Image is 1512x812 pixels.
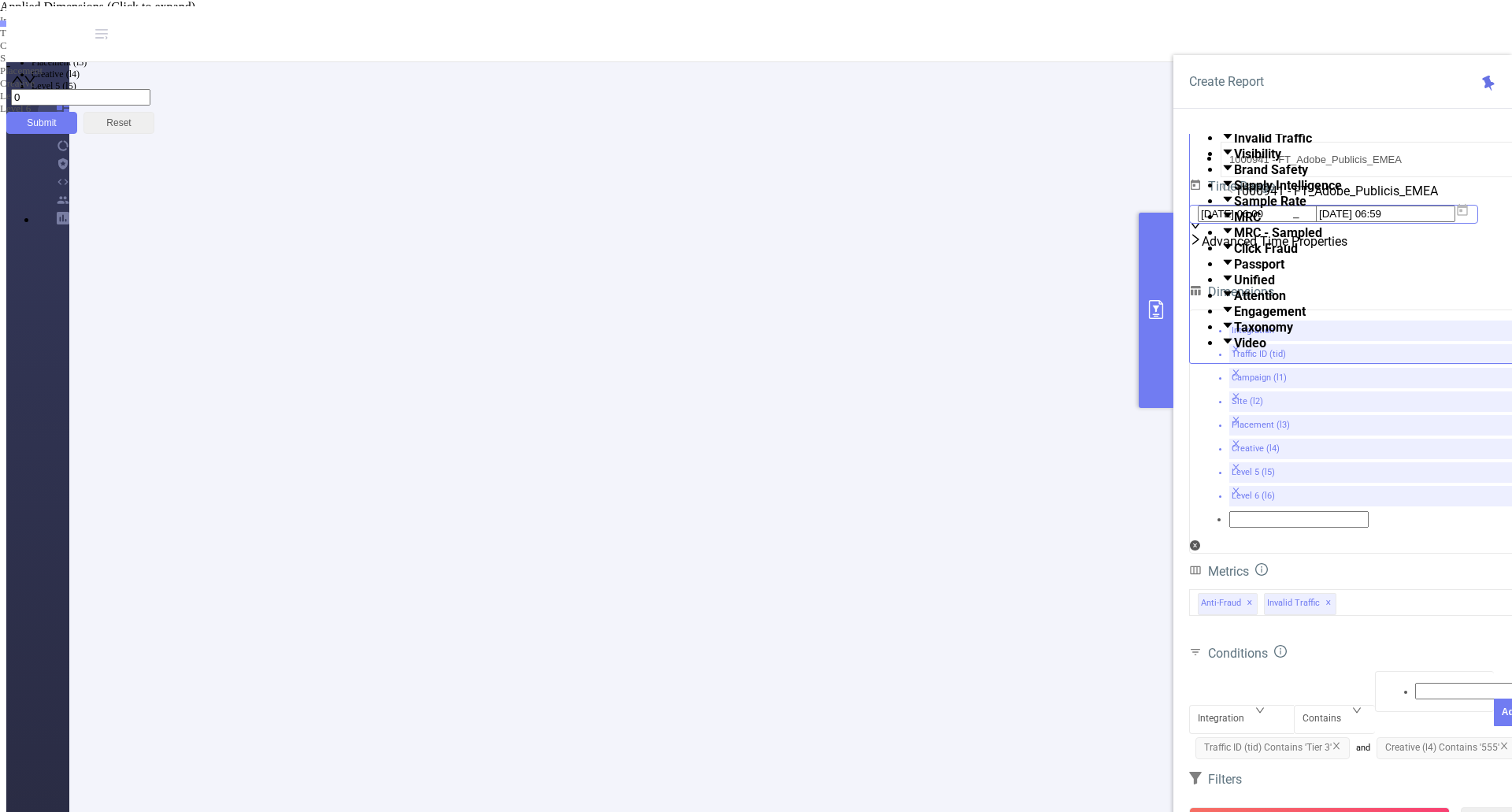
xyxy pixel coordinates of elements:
[106,117,131,128] span: Reset
[24,75,36,88] span: Decrease Value
[6,112,77,134] button: Submit
[27,117,56,128] span: Submit
[11,75,24,88] i: icon: up
[83,112,154,134] button: Reset
[24,75,36,88] i: icon: down
[11,75,24,88] span: Increase Value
